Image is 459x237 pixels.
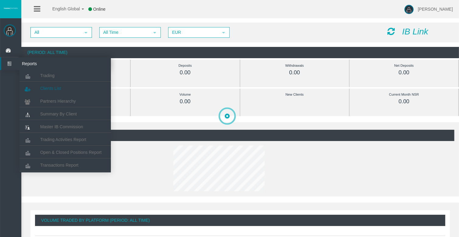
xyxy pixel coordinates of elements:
[19,108,111,119] a: Summary By Client
[40,111,77,116] span: Summary By Client
[1,57,111,70] a: Reports
[40,163,79,168] span: Transactions Report
[19,96,111,107] a: Partners Hierarchy
[221,30,226,35] span: select
[31,28,80,37] span: All
[40,86,61,91] span: Clients List
[21,47,459,58] div: (Period: All Time)
[40,137,86,142] span: Trading Activities Report
[404,5,414,14] img: user-image
[418,7,453,12] span: [PERSON_NAME]
[100,28,149,37] span: All Time
[40,99,76,104] span: Partners Hierarchy
[254,62,335,69] div: Withdrawals
[402,27,428,36] i: IB Link
[44,6,80,11] span: English Global
[363,69,445,76] div: 0.00
[254,69,335,76] div: 0.00
[40,73,55,78] span: Trading
[19,83,111,94] a: Clients List
[3,7,18,9] img: logo.svg
[19,134,111,145] a: Trading Activities Report
[363,98,445,105] div: 0.00
[40,150,102,155] span: Open & Closed Positions Report
[144,91,226,98] div: Volume
[19,70,111,81] a: Trading
[144,69,226,76] div: 0.00
[83,30,88,35] span: select
[19,147,111,158] a: Open & Closed Positions Report
[19,160,111,171] a: Transactions Report
[144,62,226,69] div: Deposits
[152,30,157,35] span: select
[40,124,83,129] span: Master IB Commission
[169,28,218,37] span: EUR
[388,27,395,36] i: Reload Dashboard
[17,57,77,70] span: Reports
[363,62,445,69] div: Net Deposits
[93,7,105,12] span: Online
[144,98,226,105] div: 0.00
[35,215,445,226] div: Volume Traded By Platform (Period: All Time)
[19,121,111,132] a: Master IB Commission
[363,91,445,98] div: Current Month NSR
[254,91,335,98] div: New Clients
